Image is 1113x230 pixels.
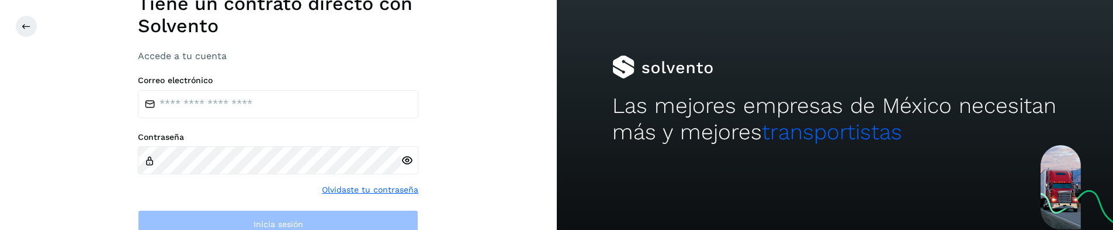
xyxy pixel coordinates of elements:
[612,93,1057,145] h2: Las mejores empresas de México necesitan más y mejores
[322,184,418,196] a: Olvidaste tu contraseña
[138,50,418,61] h3: Accede a tu cuenta
[138,132,418,142] label: Contraseña
[138,75,418,85] label: Correo electrónico
[254,220,303,228] span: Inicia sesión
[762,119,902,145] span: transportistas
